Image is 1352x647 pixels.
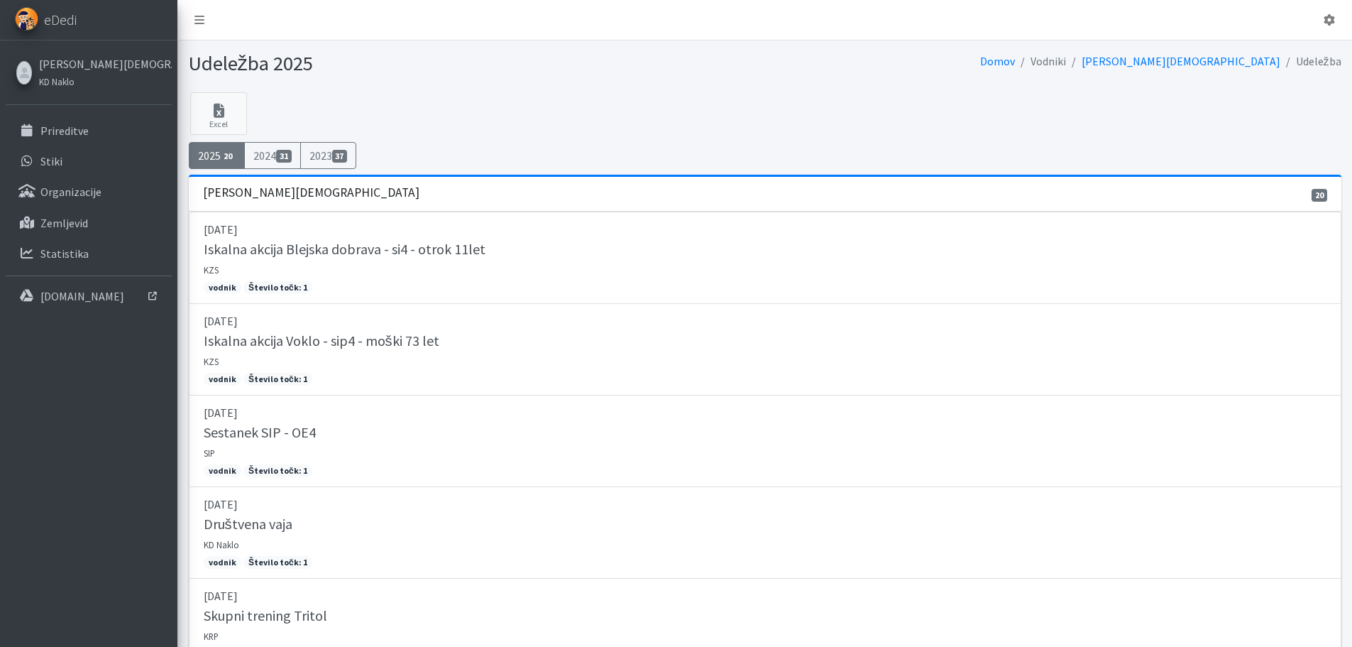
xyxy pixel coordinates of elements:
[204,312,1326,330] p: [DATE]
[204,607,327,624] h5: Skupni trening Tritol
[40,246,89,261] p: Statistika
[204,447,215,459] small: SIP
[40,185,101,199] p: Organizacije
[189,51,760,76] h1: Udeležba 2025
[332,150,348,163] span: 37
[189,304,1341,396] a: [DATE] Iskalna akcija Voklo - sip4 - moški 73 let KZS vodnik Število točk: 1
[980,54,1015,68] a: Domov
[204,264,219,276] small: KZS
[243,556,312,569] span: Število točk: 1
[40,124,89,138] p: Prireditve
[189,396,1341,487] a: [DATE] Sestanek SIP - OE4 SIP vodnik Število točk: 1
[39,72,168,89] a: KD Naklo
[221,150,236,163] span: 20
[204,556,241,569] span: vodnik
[190,92,247,135] a: Excel
[204,539,239,550] small: KD Naklo
[243,281,312,294] span: Število točk: 1
[204,516,292,533] h5: Društvena vaja
[39,55,168,72] a: [PERSON_NAME][DEMOGRAPHIC_DATA]
[6,282,172,310] a: [DOMAIN_NAME]
[204,281,241,294] span: vodnik
[276,150,292,163] span: 31
[189,212,1341,304] a: [DATE] Iskalna akcija Blejska dobrava - si4 - otrok 11let KZS vodnik Število točk: 1
[204,631,219,642] small: KRP
[204,241,485,258] h5: Iskalna akcija Blejska dobrava - si4 - otrok 11let
[6,178,172,206] a: Organizacije
[300,142,357,169] a: 202337
[244,142,301,169] a: 202431
[204,373,241,386] span: vodnik
[1082,54,1280,68] a: [PERSON_NAME][DEMOGRAPHIC_DATA]
[1015,51,1066,72] li: Vodniki
[1280,51,1341,72] li: Udeležba
[6,209,172,237] a: Zemljevid
[204,424,316,441] h5: Sestanek SIP - OE4
[189,142,246,169] a: 202520
[243,373,312,386] span: Število točk: 1
[15,7,38,31] img: eDedi
[204,496,1326,513] p: [DATE]
[204,464,241,477] span: vodnik
[44,9,77,31] span: eDedi
[6,239,172,268] a: Statistika
[6,147,172,175] a: Stiki
[204,587,1326,604] p: [DATE]
[6,116,172,145] a: Prireditve
[40,154,62,168] p: Stiki
[203,185,419,200] h3: [PERSON_NAME][DEMOGRAPHIC_DATA]
[39,76,75,87] small: KD Naklo
[243,464,312,477] span: Število točk: 1
[40,289,124,303] p: [DOMAIN_NAME]
[204,404,1326,421] p: [DATE]
[204,332,439,349] h5: Iskalna akcija Voklo - sip4 - moški 73 let
[204,356,219,367] small: KZS
[1312,189,1327,202] span: 20
[189,487,1341,579] a: [DATE] Društvena vaja KD Naklo vodnik Število točk: 1
[204,221,1326,238] p: [DATE]
[40,216,88,230] p: Zemljevid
